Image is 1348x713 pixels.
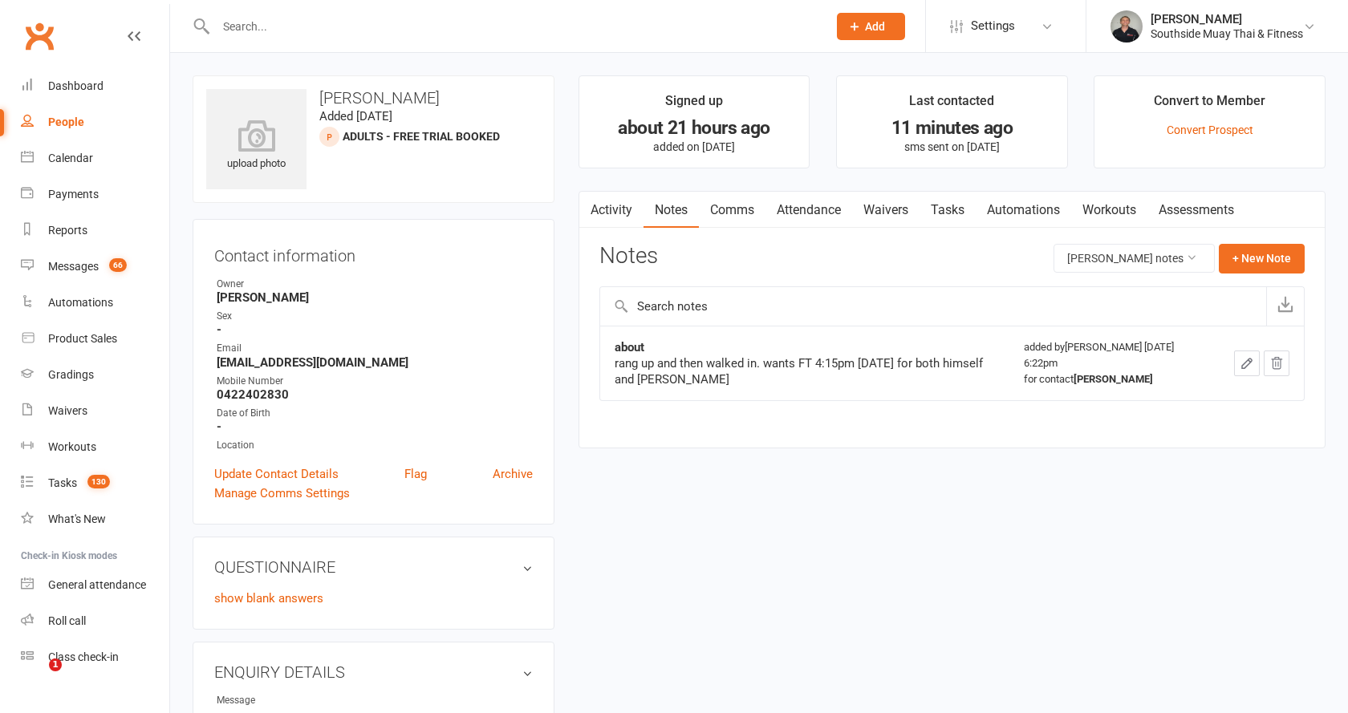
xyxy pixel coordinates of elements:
iframe: Intercom live chat [16,658,55,697]
strong: - [217,419,533,434]
a: Gradings [21,357,169,393]
button: Add [837,13,905,40]
a: Class kiosk mode [21,639,169,675]
strong: [PERSON_NAME] [217,290,533,305]
div: Workouts [48,440,96,453]
a: Assessments [1147,192,1245,229]
time: Added [DATE] [319,109,392,124]
h3: ENQUIRY DETAILS [214,663,533,681]
h3: QUESTIONNAIRE [214,558,533,576]
p: added on [DATE] [594,140,795,153]
div: Product Sales [48,332,117,345]
a: Product Sales [21,321,169,357]
a: Notes [644,192,699,229]
a: Attendance [765,192,852,229]
a: Payments [21,176,169,213]
div: about 21 hours ago [594,120,795,136]
div: Date of Birth [217,406,533,421]
div: Message [217,693,349,708]
a: Convert Prospect [1167,124,1253,136]
div: [PERSON_NAME] [1151,12,1303,26]
div: People [48,115,84,128]
span: Adults - Free Trial Booked [343,130,500,143]
div: Reports [48,224,87,237]
div: rang up and then walked in. wants FT 4:15pm [DATE] for both himself and [PERSON_NAME] [615,355,995,387]
div: Southside Muay Thai & Fitness [1151,26,1303,41]
div: Signed up [665,91,723,120]
div: upload photo [206,120,307,172]
a: Dashboard [21,68,169,104]
div: added by [PERSON_NAME] [DATE] 6:22pm [1024,339,1205,387]
div: Messages [48,260,99,273]
div: Email [217,341,533,356]
a: General attendance kiosk mode [21,567,169,603]
div: Class check-in [48,650,119,663]
h3: Notes [599,244,658,273]
div: 11 minutes ago [851,120,1053,136]
a: Workouts [21,429,169,465]
a: Clubworx [19,16,59,56]
div: Last contacted [909,91,994,120]
a: Tasks [920,192,976,229]
div: What's New [48,512,106,525]
a: What's New [21,501,169,537]
div: Payments [48,188,99,201]
div: Roll call [48,614,86,627]
span: 1 [49,658,62,671]
a: show blank answers [214,591,323,606]
a: Waivers [21,393,169,429]
div: General attendance [48,578,146,591]
div: Calendar [48,152,93,164]
strong: - [217,322,533,337]
h3: [PERSON_NAME] [206,89,541,107]
div: Mobile Number [217,374,533,389]
a: Workouts [1071,192,1147,229]
p: sms sent on [DATE] [851,140,1053,153]
a: Reports [21,213,169,249]
input: Search... [211,15,816,38]
span: 130 [87,475,110,488]
div: Owner [217,277,533,292]
a: Archive [493,464,533,484]
div: Automations [48,296,113,309]
a: Automations [976,192,1071,229]
strong: [EMAIL_ADDRESS][DOMAIN_NAME] [217,355,533,370]
a: Update Contact Details [214,464,339,484]
button: [PERSON_NAME] notes [1054,244,1215,273]
a: Waivers [852,192,920,229]
div: Convert to Member [1154,91,1265,120]
button: + New Note [1219,244,1305,273]
div: Sex [217,309,533,324]
a: Activity [579,192,644,229]
a: Calendar [21,140,169,176]
a: Comms [699,192,765,229]
strong: [PERSON_NAME] [1074,373,1153,385]
strong: about [615,340,644,354]
a: Flag [404,464,427,484]
div: Dashboard [48,79,104,92]
img: thumb_image1524148262.png [1110,10,1143,43]
a: Roll call [21,603,169,639]
div: Gradings [48,368,94,381]
span: 66 [109,258,127,272]
a: Automations [21,285,169,321]
div: Tasks [48,476,77,489]
a: Tasks 130 [21,465,169,501]
input: Search notes [600,287,1266,326]
div: Location [217,438,533,453]
h3: Contact information [214,241,533,265]
div: Waivers [48,404,87,417]
div: for contact [1024,371,1205,387]
span: Settings [971,8,1015,44]
a: Manage Comms Settings [214,484,350,503]
strong: 0422402830 [217,387,533,402]
a: People [21,104,169,140]
span: Add [865,20,885,33]
a: Messages 66 [21,249,169,285]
